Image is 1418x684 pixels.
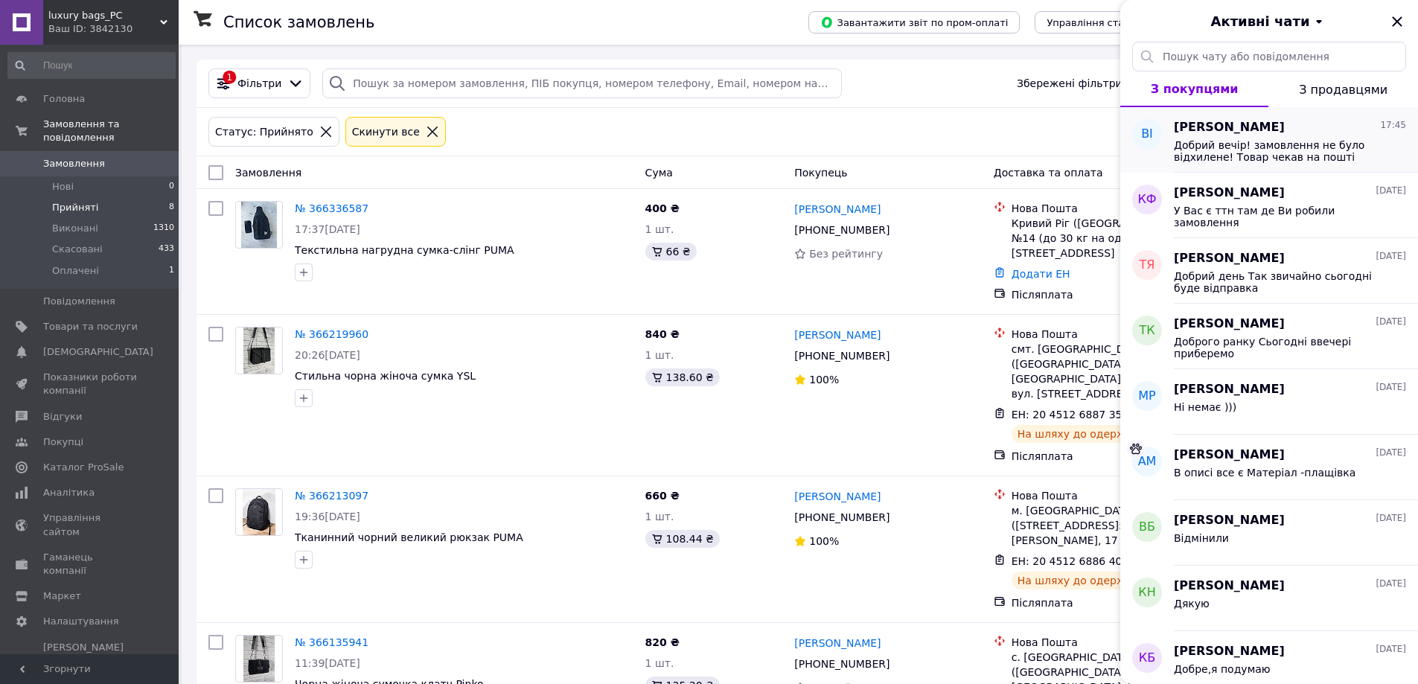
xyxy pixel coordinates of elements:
span: Головна [43,92,85,106]
div: Післяплата [1012,595,1221,610]
span: КФ [1137,191,1156,208]
span: Скасовані [52,243,103,256]
span: Збережені фільтри: [1017,76,1125,91]
span: Прийняті [52,201,98,214]
span: Добре,я подумаю [1174,663,1271,675]
div: На шляху до одержувача [1012,425,1163,443]
span: В описі все є Матеріал -плащівка [1174,467,1355,479]
span: КН [1138,584,1155,601]
span: [PERSON_NAME] та рахунки [43,641,138,682]
button: Активні чати [1162,12,1376,31]
span: [DATE] [1376,316,1406,328]
span: 8 [169,201,174,214]
a: № 366135941 [295,636,368,648]
a: [PERSON_NAME] [794,489,881,504]
span: З покупцями [1151,82,1239,96]
a: Додати ЕН [1012,268,1070,280]
div: Нова Пошта [1012,635,1221,650]
button: АМ[PERSON_NAME][DATE]В описі все є Матеріал -плащівка [1120,435,1418,500]
img: Фото товару [243,327,275,374]
span: Аналітика [43,486,95,499]
span: Текстильна нагрудна сумка-слінг PUMA [295,244,514,256]
span: Показники роботи компанії [43,371,138,397]
span: ЕН: 20 4512 6886 4065 [1012,555,1136,567]
span: [PERSON_NAME] [1174,185,1285,202]
div: [PHONE_NUMBER] [791,653,892,674]
span: Управління статусами [1047,17,1160,28]
span: Доброго ранку Сьогодні ввечері приберемо [1174,336,1385,359]
span: 19:36[DATE] [295,511,360,522]
img: Фото товару [241,202,276,248]
a: № 366213097 [295,490,368,502]
span: 1 шт. [645,511,674,522]
span: Активні чати [1210,12,1309,31]
span: Товари та послуги [43,320,138,333]
span: 820 ₴ [645,636,680,648]
button: З продавцями [1268,71,1418,107]
span: Без рейтингу [809,248,883,260]
input: Пошук за номером замовлення, ПІБ покупця, номером телефону, Email, номером накладної [322,68,841,98]
a: Фото товару [235,327,283,374]
span: Доставка та оплата [994,167,1103,179]
span: Тканинний чорний великий рюкзак PUMA [295,531,523,543]
span: Маркет [43,589,81,603]
span: ТЯ [1140,257,1155,274]
span: 11:39[DATE] [295,657,360,669]
span: Покупець [794,167,847,179]
a: № 366219960 [295,328,368,340]
span: Замовлення [235,167,301,179]
div: Кривий Ріг ([GEOGRAPHIC_DATA].), №14 (до 30 кг на одне місце): вул. [STREET_ADDRESS] [1012,216,1221,261]
button: мр[PERSON_NAME][DATE]Ні немає ))) [1120,369,1418,435]
span: 17:37[DATE] [295,223,360,235]
button: Завантажити звіт по пром-оплаті [808,11,1020,33]
span: 433 [159,243,174,256]
span: Відгуки [43,410,82,423]
span: З продавцями [1299,83,1387,97]
a: Стильна чорна жіноча сумка YSL [295,370,476,382]
input: Пошук [7,52,176,79]
span: Покупці [43,435,83,449]
span: [DATE] [1376,250,1406,263]
span: Замовлення та повідомлення [43,118,179,144]
span: 1310 [153,222,174,235]
div: 108.44 ₴ [645,530,720,548]
a: [PERSON_NAME] [794,327,881,342]
span: ВІ [1141,126,1153,143]
span: 100% [809,374,839,386]
span: мр [1138,388,1155,405]
div: Статус: Прийнято [212,124,316,140]
span: 100% [809,535,839,547]
div: [PHONE_NUMBER] [791,345,892,366]
div: Нова Пошта [1012,201,1221,216]
button: Закрити [1388,13,1406,31]
span: 1 [169,264,174,278]
span: [PERSON_NAME] [1174,119,1285,136]
div: Ваш ID: 3842130 [48,22,179,36]
div: Нова Пошта [1012,488,1221,503]
span: [PERSON_NAME] [1174,447,1285,464]
span: Повідомлення [43,295,115,308]
div: Cкинути все [349,124,423,140]
div: Післяплата [1012,449,1221,464]
span: [DATE] [1376,185,1406,197]
button: КФ[PERSON_NAME][DATE]У Вас є ттн там де Ви робили замовлення [1120,173,1418,238]
div: 138.60 ₴ [645,368,720,386]
a: Фото товару [235,201,283,249]
span: 1 шт. [645,349,674,361]
button: З покупцями [1120,71,1268,107]
a: [PERSON_NAME] [794,202,881,217]
span: кб [1139,650,1155,667]
span: Виконані [52,222,98,235]
div: смт. [GEOGRAPHIC_DATA] ([GEOGRAPHIC_DATA], [GEOGRAPHIC_DATA].), №1 (до 30 кг): вул. [STREET_ADDRESS] [1012,342,1221,401]
span: [DATE] [1376,447,1406,459]
button: ВБ[PERSON_NAME][DATE]Відмінили [1120,500,1418,566]
span: Налаштування [43,615,119,628]
span: Cума [645,167,673,179]
button: ТЯ[PERSON_NAME][DATE]Добрий день Так звичайно сьогодні буде відправка [1120,238,1418,304]
span: Дякую [1174,598,1210,610]
span: 1 шт. [645,223,674,235]
span: [PERSON_NAME] [1174,381,1285,398]
span: [DATE] [1376,578,1406,590]
span: Управління сайтом [43,511,138,538]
